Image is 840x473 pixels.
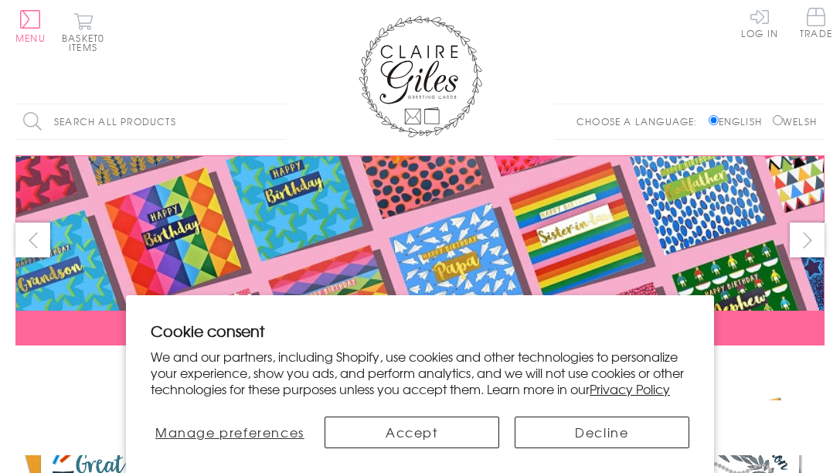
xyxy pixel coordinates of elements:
input: Search all products [15,104,286,139]
button: Accept [325,417,499,448]
h2: Cookie consent [151,320,689,342]
p: Choose a language: [576,114,706,128]
a: Log In [741,8,778,38]
input: English [709,115,719,125]
span: Menu [15,31,46,45]
button: Manage preferences [151,417,309,448]
a: Trade [800,8,832,41]
button: Menu [15,10,46,43]
input: Welsh [773,115,783,125]
span: 0 items [69,31,104,54]
span: Manage preferences [155,423,304,441]
button: prev [15,223,50,257]
input: Search [270,104,286,139]
a: Privacy Policy [590,379,670,398]
button: Basket0 items [62,12,104,52]
label: English [709,114,770,128]
p: We and our partners, including Shopify, use cookies and other technologies to personalize your ex... [151,349,689,396]
img: Claire Giles Greetings Cards [359,15,482,138]
div: Carousel Pagination [15,357,825,381]
span: Trade [800,8,832,38]
label: Welsh [773,114,817,128]
button: Decline [515,417,689,448]
button: next [790,223,825,257]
